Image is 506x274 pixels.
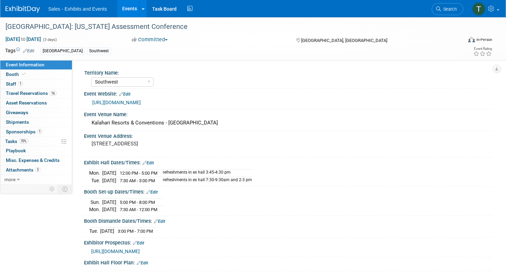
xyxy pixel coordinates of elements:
a: Edit [133,241,144,245]
a: Tasks70% [0,137,72,146]
span: Shipments [6,119,29,125]
div: [GEOGRAPHIC_DATA]: [US_STATE] Assessment Conference [3,21,451,33]
td: Sun. [89,198,102,206]
span: [GEOGRAPHIC_DATA], [GEOGRAPHIC_DATA] [301,38,387,43]
span: 16 [50,91,56,96]
span: Staff [6,81,23,87]
span: 7:30 AM - 12:00 PM [120,207,157,212]
td: refreshments in ex hall 7:30-9:30am and 2-3 pm [159,177,252,184]
a: [URL][DOMAIN_NAME] [92,100,141,105]
a: Travel Reservations16 [0,89,72,98]
td: [DATE] [100,228,114,235]
td: [DATE] [102,206,116,213]
div: Booth Dismantle Dates/Times: [84,216,492,225]
div: Event Rating [473,47,492,51]
pre: [STREET_ADDRESS] [92,141,246,147]
a: Shipments [0,118,72,127]
td: Personalize Event Tab Strip [46,185,58,194]
span: 12:00 PM - 5:00 PM [120,171,157,176]
a: Asset Reservations [0,98,72,108]
a: Attachments3 [0,165,72,175]
td: [DATE] [102,169,116,177]
a: [URL][DOMAIN_NAME] [91,249,140,254]
div: Booth Set-up Dates/Times: [84,187,492,196]
a: Booth [0,70,72,79]
td: Tags [5,47,34,55]
td: Tue. [89,177,102,184]
span: Giveaways [6,110,28,115]
span: Sales - Exhibits and Events [48,6,107,12]
span: Asset Reservations [6,100,47,106]
span: Tasks [5,139,28,144]
div: Exhibitor Prospectus: [84,238,492,246]
button: Committed [129,36,170,43]
div: [GEOGRAPHIC_DATA] [41,47,85,55]
a: Sponsorships1 [0,127,72,136]
img: ExhibitDay [6,6,40,13]
div: Event Venue Name: [84,109,492,118]
td: [DATE] [102,198,116,206]
span: Event Information [6,62,44,67]
span: Playbook [6,148,26,153]
span: 3 [35,167,40,172]
a: Staff1 [0,79,72,89]
span: 5:00 PM - 8:00 PM [120,200,155,205]
td: Mon. [89,206,102,213]
span: 70% [19,139,28,144]
a: Edit [137,261,148,265]
a: Giveaways [0,108,72,117]
span: Misc. Expenses & Credits [6,157,60,163]
td: refreshments in ex hall 3:45-4:30 pm [159,169,252,177]
div: Event Venue Address: [84,131,492,140]
td: Toggle Event Tabs [58,185,72,194]
div: Event Website: [84,89,492,98]
td: [DATE] [102,177,116,184]
img: Terri Ballesteros [472,2,485,15]
div: Exhibit Hall Dates/Times: [84,157,492,166]
div: Territory Name: [84,68,489,76]
a: Edit [23,48,34,53]
td: Tue. [89,228,100,235]
a: Event Information [0,60,72,69]
div: Event Format [420,36,492,46]
span: Attachments [6,167,40,173]
div: Exhibit Hall Floor Plan: [84,257,492,266]
img: Format-Inperson.png [468,37,475,42]
a: Misc. Expenses & Credits [0,156,72,165]
span: Search [441,7,457,12]
a: Edit [143,161,154,165]
span: Sponsorships [6,129,42,134]
span: [DATE] [DATE] [5,36,41,42]
span: (3 days) [42,37,57,42]
div: Southwest [87,47,111,55]
a: Search [432,3,463,15]
a: Playbook [0,146,72,155]
a: more [0,175,72,184]
td: Mon. [89,169,102,177]
a: Edit [154,219,165,224]
span: Travel Reservations [6,90,56,96]
a: Edit [119,92,130,97]
span: more [4,177,15,182]
span: 1 [37,129,42,134]
i: Booth reservation complete [22,72,25,76]
div: In-Person [476,37,492,42]
div: Kalahari Resorts & Conventions - [GEOGRAPHIC_DATA] [89,118,487,128]
span: to [20,36,27,42]
span: 7:30 AM - 3:00 PM [120,178,155,183]
span: 1 [18,81,23,86]
span: Booth [6,72,27,77]
a: Edit [146,190,158,195]
span: 3:00 PM - 7:00 PM [118,229,153,234]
